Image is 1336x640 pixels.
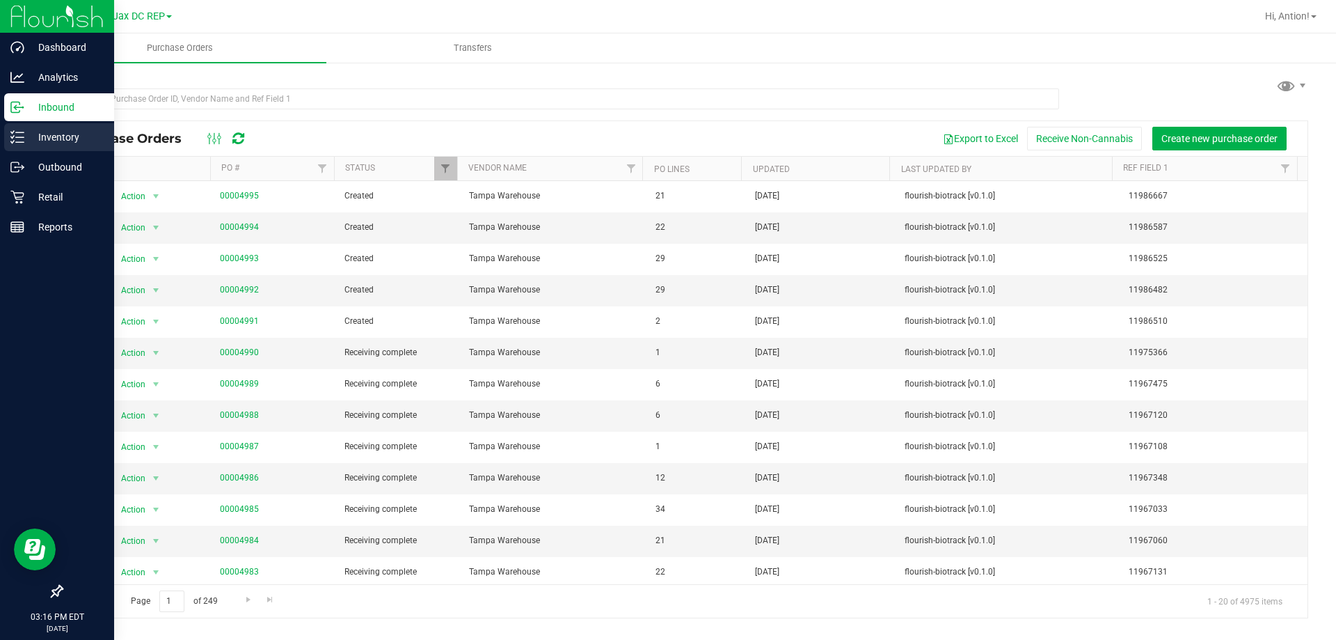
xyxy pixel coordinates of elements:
[238,591,258,609] a: Go to the next page
[905,283,1112,297] span: flourish-biotrack [v0.1.0]
[1129,283,1299,297] span: 11986482
[24,189,108,205] p: Retail
[469,315,639,328] span: Tampa Warehouse
[1129,440,1299,453] span: 11967108
[655,471,738,485] span: 12
[469,440,639,453] span: Tampa Warehouse
[1123,163,1168,173] a: Ref Field 1
[10,160,24,174] inline-svg: Outbound
[109,375,146,394] span: Action
[344,283,452,297] span: Created
[1027,127,1142,150] button: Receive Non-Cannabis
[469,534,639,547] span: Tampa Warehouse
[655,409,738,422] span: 6
[24,39,108,56] p: Dashboard
[220,410,259,420] a: 00004988
[1129,377,1299,391] span: 11967475
[755,377,779,391] span: [DATE]
[147,249,164,269] span: select
[147,312,164,331] span: select
[905,189,1112,203] span: flourish-biotrack [v0.1.0]
[1129,534,1299,547] span: 11967060
[109,187,146,206] span: Action
[655,565,738,579] span: 22
[655,283,738,297] span: 29
[147,218,164,237] span: select
[310,157,333,180] a: Filter
[344,315,452,328] span: Created
[655,315,738,328] span: 2
[905,503,1112,516] span: flourish-biotrack [v0.1.0]
[220,285,259,295] a: 00004992
[220,253,259,263] a: 00004993
[24,159,108,175] p: Outbound
[905,252,1112,265] span: flourish-biotrack [v0.1.0]
[655,221,738,234] span: 22
[344,189,452,203] span: Created
[755,189,779,203] span: [DATE]
[344,377,452,391] span: Receiving complete
[469,409,639,422] span: Tampa Warehouse
[905,534,1112,547] span: flourish-biotrack [v0.1.0]
[905,377,1112,391] span: flourish-biotrack [v0.1.0]
[10,70,24,84] inline-svg: Analytics
[1129,565,1299,579] span: 11967131
[220,191,259,201] a: 00004995
[109,406,146,426] span: Action
[655,377,738,391] span: 6
[654,164,690,174] a: PO Lines
[221,163,239,173] a: PO #
[33,33,326,63] a: Purchase Orders
[220,379,259,389] a: 00004989
[905,221,1112,234] span: flourish-biotrack [v0.1.0]
[469,283,639,297] span: Tampa Warehouse
[905,346,1112,359] span: flourish-biotrack [v0.1.0]
[220,473,259,483] a: 00004986
[119,591,229,612] span: Page of 249
[24,69,108,86] p: Analytics
[755,221,779,234] span: [DATE]
[468,163,527,173] a: Vendor Name
[344,565,452,579] span: Receiving complete
[220,222,259,232] a: 00004994
[755,346,779,359] span: [DATE]
[344,252,452,265] span: Created
[1129,471,1299,485] span: 11967348
[61,88,1059,109] input: Search Purchase Order ID, Vendor Name and Ref Field 1
[469,471,639,485] span: Tampa Warehouse
[1129,503,1299,516] span: 11967033
[147,281,164,300] span: select
[905,565,1112,579] span: flourish-biotrack [v0.1.0]
[755,565,779,579] span: [DATE]
[1152,127,1287,150] button: Create new purchase order
[344,534,452,547] span: Receiving complete
[755,283,779,297] span: [DATE]
[147,500,164,520] span: select
[1129,315,1299,328] span: 11986510
[147,563,164,582] span: select
[344,346,452,359] span: Receiving complete
[109,437,146,457] span: Action
[109,218,146,237] span: Action
[220,567,259,577] a: 00004983
[109,249,146,269] span: Action
[1274,157,1297,180] a: Filter
[755,503,779,516] span: [DATE]
[109,500,146,520] span: Action
[469,346,639,359] span: Tampa Warehouse
[344,503,452,516] span: Receiving complete
[24,219,108,235] p: Reports
[655,503,738,516] span: 34
[469,221,639,234] span: Tampa Warehouse
[1265,10,1310,22] span: Hi, Antion!
[128,42,232,54] span: Purchase Orders
[220,316,259,326] a: 00004991
[10,40,24,54] inline-svg: Dashboard
[755,471,779,485] span: [DATE]
[260,591,280,609] a: Go to the last page
[655,346,738,359] span: 1
[345,163,375,173] a: Status
[72,164,205,174] div: Actions
[109,469,146,488] span: Action
[109,312,146,331] span: Action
